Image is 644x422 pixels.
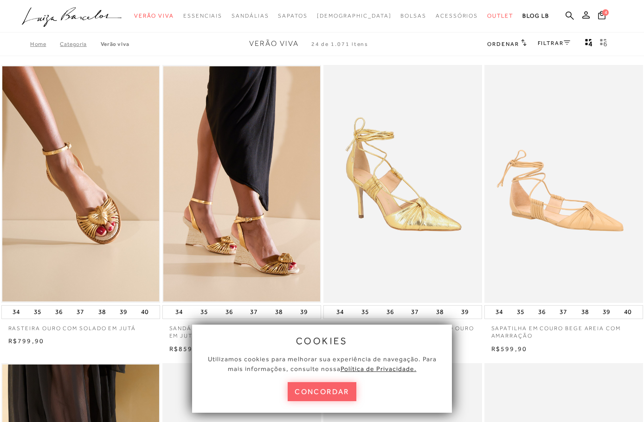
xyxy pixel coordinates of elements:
span: [DEMOGRAPHIC_DATA] [317,13,392,19]
span: Essenciais [183,13,222,19]
span: 24 de 1.071 itens [311,41,369,47]
button: 4 [595,10,608,23]
button: 39 [458,306,471,319]
span: Ordenar [487,41,519,47]
button: 40 [138,306,151,319]
button: 38 [579,306,592,319]
a: Política de Privacidade. [341,365,417,372]
a: noSubCategoriesText [487,7,513,25]
a: noSubCategoriesText [436,7,478,25]
span: Acessórios [436,13,478,19]
button: 37 [247,306,260,319]
button: 34 [10,306,23,319]
button: 35 [359,306,372,319]
span: cookies [296,336,348,346]
span: Sandálias [232,13,269,19]
span: Bolsas [400,13,426,19]
a: noSubCategoriesText [317,7,392,25]
button: 38 [96,306,109,319]
span: Sapatos [278,13,307,19]
a: noSubCategoriesText [232,7,269,25]
button: 37 [408,306,421,319]
button: concordar [288,382,356,401]
a: Home [30,41,60,47]
button: 39 [297,306,310,319]
button: 34 [493,306,506,319]
span: R$799,90 [8,337,45,345]
button: 34 [334,306,347,319]
img: SANDÁLIA ANABELA OURO COM SALTO ALTO EM JUTA [163,66,320,301]
a: noSubCategoriesText [134,7,174,25]
button: 37 [557,306,570,319]
button: Mostrar 4 produtos por linha [582,38,595,50]
button: 39 [117,306,130,319]
button: 36 [535,306,548,319]
a: BLOG LB [522,7,549,25]
span: Outlet [487,13,513,19]
span: Utilizamos cookies para melhorar sua experiência de navegação. Para mais informações, consulte nossa [208,355,437,372]
span: Verão Viva [249,39,299,48]
button: 36 [223,306,236,319]
span: Verão Viva [134,13,174,19]
a: noSubCategoriesText [183,7,222,25]
button: 38 [272,306,285,319]
span: R$859,90 [169,345,206,352]
button: 36 [384,306,397,319]
img: SCARPIN SALTO ALTO EM METALIZADO OURO COM AMARRAÇÃO [324,66,481,301]
img: RASTEIRA OURO COM SOLADO EM JUTÁ [2,66,159,301]
img: SAPATILHA EM COURO BEGE AREIA COM AMARRAÇÃO [485,66,642,301]
button: 38 [433,306,446,319]
button: 36 [52,306,65,319]
button: 37 [74,306,87,319]
a: SAPATILHA EM COURO BEGE AREIA COM AMARRAÇÃO SAPATILHA EM COURO BEGE AREIA COM AMARRAÇÃO [485,66,642,301]
span: 4 [602,9,609,16]
button: 35 [31,306,44,319]
a: Categoria [60,41,100,47]
a: SCARPIN SALTO ALTO EM METALIZADO OURO COM AMARRAÇÃO SCARPIN SALTO ALTO EM METALIZADO OURO COM AMA... [324,66,481,301]
button: 40 [621,306,634,319]
a: noSubCategoriesText [400,7,426,25]
a: RASTEIRA OURO COM SOLADO EM JUTÁ RASTEIRA OURO COM SOLADO EM JUTÁ [2,66,159,301]
button: 35 [514,306,527,319]
button: 35 [198,306,211,319]
a: RASTEIRA OURO COM SOLADO EM JUTÁ [1,319,160,332]
button: 34 [173,306,186,319]
a: FILTRAR [538,40,570,46]
span: R$599,90 [491,345,528,352]
button: gridText6Desc [597,38,610,50]
span: BLOG LB [522,13,549,19]
a: Verão Viva [101,41,129,47]
a: noSubCategoriesText [278,7,307,25]
a: SANDÁLIA ANABELA OURO COM SALTO ALTO EM JUTA [162,319,321,340]
a: SAPATILHA EM COURO BEGE AREIA COM AMARRAÇÃO [484,319,643,340]
button: 39 [600,306,613,319]
a: SANDÁLIA ANABELA OURO COM SALTO ALTO EM JUTA SANDÁLIA ANABELA OURO COM SALTO ALTO EM JUTA [163,66,320,301]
